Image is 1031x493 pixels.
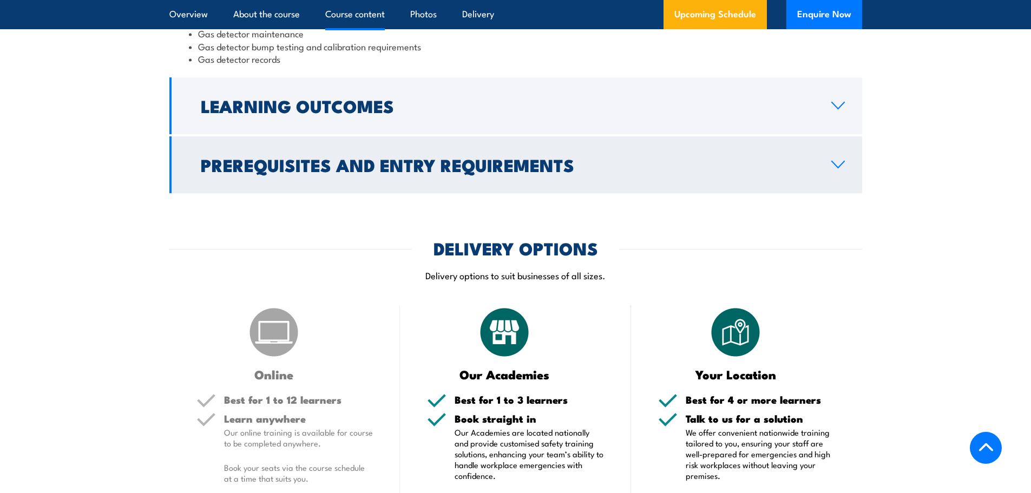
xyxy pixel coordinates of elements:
[201,157,814,172] h2: Prerequisites and Entry Requirements
[196,368,352,380] h3: Online
[189,27,843,40] li: Gas detector maintenance
[455,413,604,424] h5: Book straight in
[658,368,813,380] h3: Your Location
[686,395,835,405] h5: Best for 4 or more learners
[224,462,373,484] p: Book your seats via the course schedule at a time that suits you.
[224,427,373,449] p: Our online training is available for course to be completed anywhere.
[434,240,598,255] h2: DELIVERY OPTIONS
[169,269,862,281] p: Delivery options to suit businesses of all sizes.
[224,413,373,424] h5: Learn anywhere
[427,368,582,380] h3: Our Academies
[686,413,835,424] h5: Talk to us for a solution
[189,52,843,65] li: Gas detector records
[201,98,814,113] h2: Learning Outcomes
[686,427,835,481] p: We offer convenient nationwide training tailored to you, ensuring your staff are well-prepared fo...
[455,395,604,405] h5: Best for 1 to 3 learners
[189,40,843,52] li: Gas detector bump testing and calibration requirements
[455,427,604,481] p: Our Academies are located nationally and provide customised safety training solutions, enhancing ...
[169,136,862,193] a: Prerequisites and Entry Requirements
[224,395,373,405] h5: Best for 1 to 12 learners
[169,77,862,134] a: Learning Outcomes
